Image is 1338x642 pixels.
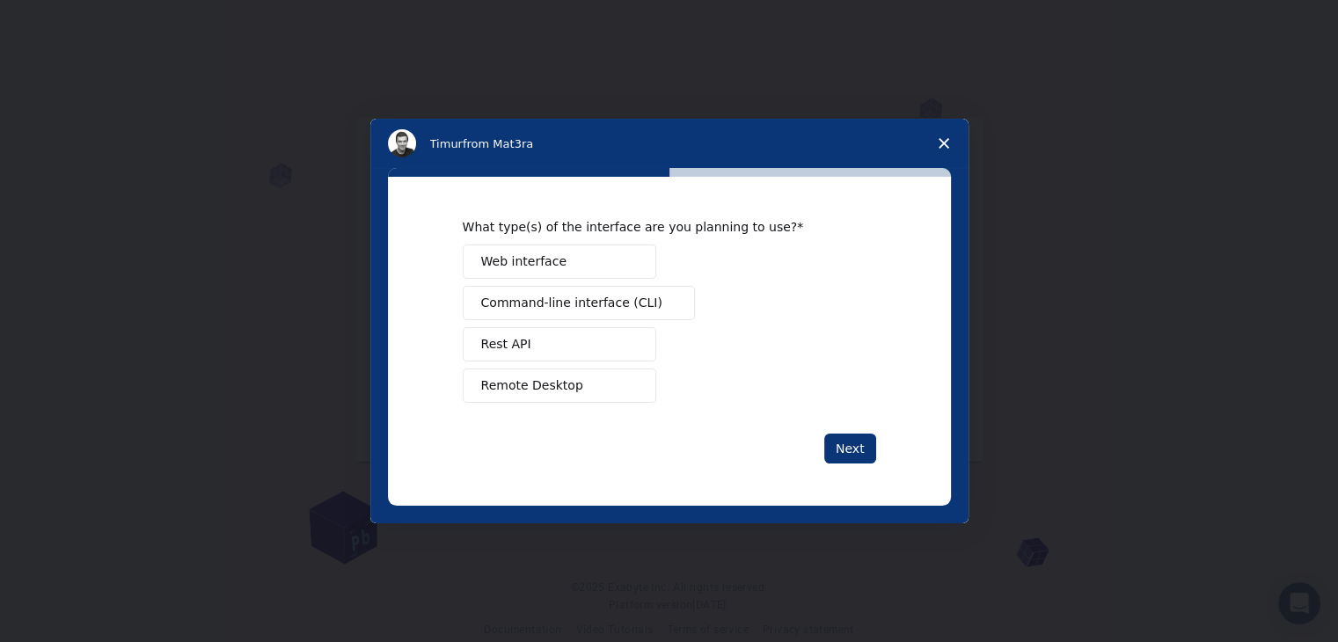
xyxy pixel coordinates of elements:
[463,244,656,279] button: Web interface
[463,219,850,235] div: What type(s) of the interface are you planning to use?
[388,129,416,157] img: Profile image for Timur
[430,137,463,150] span: Timur
[35,12,99,28] span: Support
[481,294,662,312] span: Command-line interface (CLI)
[463,286,695,320] button: Command-line interface (CLI)
[481,252,567,271] span: Web interface
[481,335,531,354] span: Rest API
[463,137,533,150] span: from Mat3ra
[463,368,656,403] button: Remote Desktop
[919,119,969,168] span: Close survey
[463,327,656,361] button: Rest API
[824,434,876,463] button: Next
[481,376,583,395] span: Remote Desktop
